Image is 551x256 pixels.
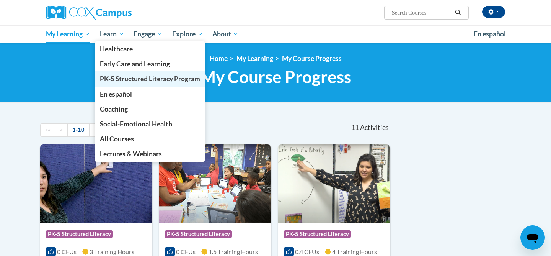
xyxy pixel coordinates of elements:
[46,30,90,39] span: My Learning
[95,131,205,146] a: All Courses
[100,30,124,39] span: Learn
[100,90,132,98] span: En español
[46,6,132,20] img: Cox Campus
[46,230,113,238] span: PK-5 Structured Literacy
[90,248,134,255] span: 3 Training Hours
[95,56,205,71] a: Early Care and Learning
[45,126,51,133] span: ««
[100,105,128,113] span: Coaching
[176,248,196,255] span: 0 CEUs
[134,30,162,39] span: Engage
[159,144,271,223] img: Course Logo
[95,102,205,117] a: Coaching
[332,248,377,255] span: 4 Training Hours
[94,126,97,133] span: »
[100,120,172,128] span: Social-Emotional Health
[95,71,205,86] a: PK-5 Structured Literacy Program
[40,144,152,223] img: Course Logo
[100,45,133,53] span: Healthcare
[34,25,517,43] div: Main menu
[67,123,90,137] a: 1-10
[360,123,389,132] span: Activities
[95,117,205,131] a: Social-Emotional Health
[100,135,134,143] span: All Courses
[284,230,351,238] span: PK-5 Structured Literacy
[167,25,208,43] a: Explore
[469,26,511,42] a: En español
[236,54,273,62] a: My Learning
[100,75,200,83] span: PK-5 Structured Literacy Program
[40,123,55,137] a: Begining
[165,230,232,238] span: PK-5 Structured Literacy
[520,225,545,250] iframe: Button to launch messaging window
[95,41,205,56] a: Healthcare
[89,123,102,137] a: Next
[210,54,228,62] a: Home
[452,8,464,17] button: Search
[295,248,319,255] span: 0.4 CEUs
[209,248,258,255] span: 1.5 Training Hours
[474,30,506,38] span: En español
[100,60,170,68] span: Early Care and Learning
[41,25,95,43] a: My Learning
[55,123,68,137] a: Previous
[482,6,505,18] button: Account Settings
[60,126,63,133] span: «
[95,146,205,161] a: Lectures & Webinars
[200,67,351,87] span: My Course Progress
[95,87,205,102] a: En español
[351,123,359,132] span: 11
[100,150,162,158] span: Lectures & Webinars
[212,30,238,39] span: About
[172,30,203,39] span: Explore
[57,248,77,255] span: 0 CEUs
[46,6,191,20] a: Cox Campus
[208,25,244,43] a: About
[282,54,342,62] a: My Course Progress
[129,25,167,43] a: Engage
[278,144,390,223] img: Course Logo
[391,8,452,17] input: Search Courses
[95,25,129,43] a: Learn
